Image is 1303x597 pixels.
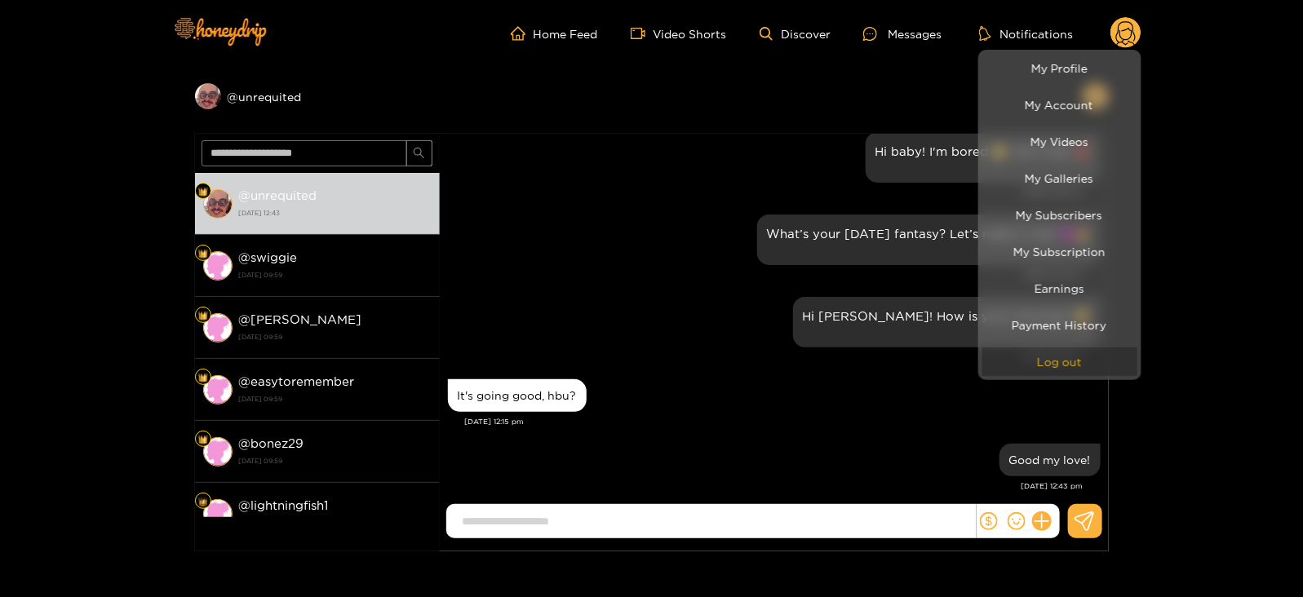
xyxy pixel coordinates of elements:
[982,164,1137,192] a: My Galleries
[982,201,1137,229] a: My Subscribers
[982,91,1137,119] a: My Account
[982,127,1137,156] a: My Videos
[982,347,1137,376] button: Log out
[982,274,1137,303] a: Earnings
[982,54,1137,82] a: My Profile
[982,311,1137,339] a: Payment History
[982,237,1137,266] a: My Subscription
